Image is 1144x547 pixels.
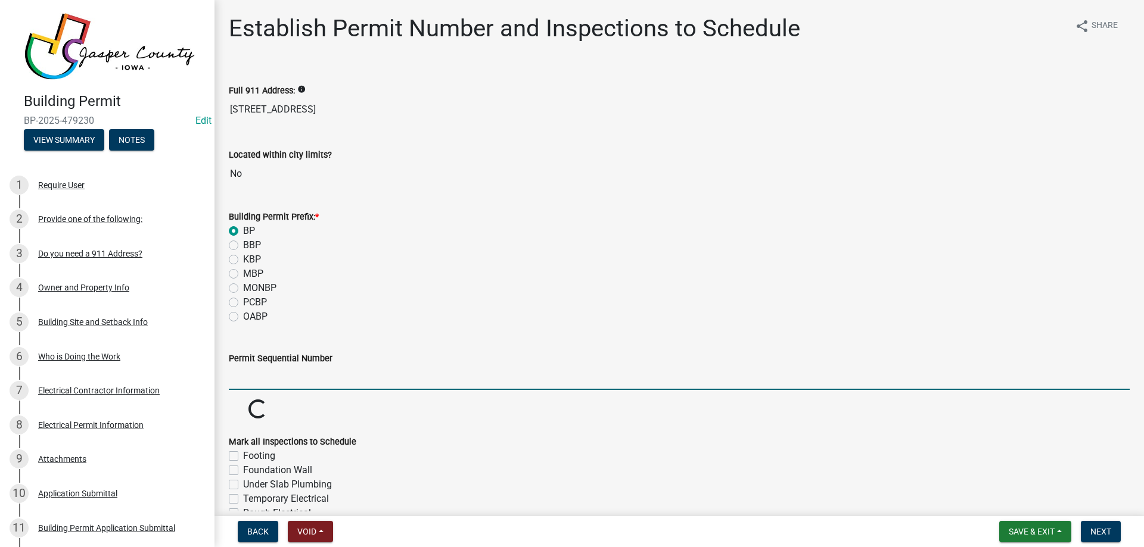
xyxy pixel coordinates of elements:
[229,151,332,160] label: Located within city limits?
[38,249,142,258] div: Do you need a 911 Address?
[10,484,29,503] div: 10
[243,310,268,324] label: OABP
[297,85,306,93] i: info
[229,14,800,43] h1: Establish Permit Number and Inspections to Schedule
[38,352,120,361] div: Who is Doing the Work
[288,521,333,542] button: Void
[10,176,29,195] div: 1
[38,421,144,429] div: Electrical Permit Information
[229,438,356,446] label: Mark all Inspections to Schedule
[1081,521,1121,542] button: Next
[109,136,154,145] wm-modal-confirm: Notes
[38,215,142,223] div: Provide one of the following:
[243,267,263,281] label: MBP
[24,129,104,151] button: View Summary
[38,181,85,189] div: Require User
[243,463,312,477] label: Foundation Wall
[1075,19,1089,33] i: share
[243,477,332,492] label: Under Slab Plumbing
[247,527,269,536] span: Back
[24,12,195,80] img: Jasper County, Iowa
[243,252,261,267] label: KBP
[38,524,175,532] div: Building Permit Application Submittal
[1065,14,1127,37] button: shareShare
[10,415,29,435] div: 8
[1009,527,1055,536] span: Save & Exit
[10,210,29,229] div: 2
[243,281,276,295] label: MONBP
[243,492,329,506] label: Temporary Electrical
[10,518,29,537] div: 11
[999,521,1071,542] button: Save & Exit
[38,455,86,463] div: Attachments
[38,318,148,326] div: Building Site and Setback Info
[229,355,332,363] label: Permit Sequential Number
[10,312,29,332] div: 5
[243,238,261,252] label: BBP
[10,244,29,263] div: 3
[243,224,255,238] label: BP
[243,295,267,310] label: PCBP
[229,87,295,95] label: Full 911 Address:
[38,489,117,498] div: Application Submittal
[243,506,311,520] label: Rough Electrical
[38,283,129,292] div: Owner and Property Info
[24,136,104,145] wm-modal-confirm: Summary
[38,386,160,395] div: Electrical Contractor Information
[195,115,212,126] a: Edit
[24,93,205,110] h4: Building Permit
[109,129,154,151] button: Notes
[229,213,319,221] label: Building Permit Prefix:
[243,449,275,463] label: Footing
[297,527,316,536] span: Void
[10,278,29,297] div: 4
[1090,527,1111,536] span: Next
[24,115,191,126] span: BP-2025-479230
[10,347,29,366] div: 6
[1092,19,1118,33] span: Share
[10,381,29,400] div: 7
[10,449,29,468] div: 9
[238,521,278,542] button: Back
[195,115,212,126] wm-modal-confirm: Edit Application Number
